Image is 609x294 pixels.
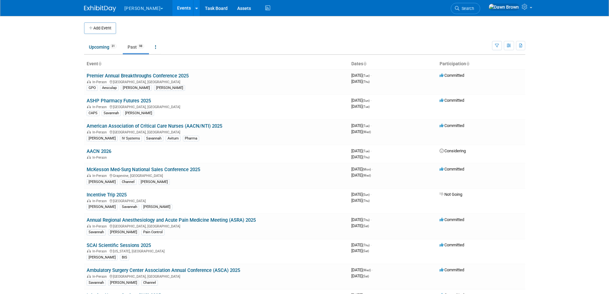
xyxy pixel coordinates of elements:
[92,174,109,178] span: In-Person
[440,73,464,78] span: Committed
[92,224,109,228] span: In-Person
[371,73,371,78] span: -
[87,155,91,159] img: In-Person Event
[351,123,371,128] span: [DATE]
[363,124,370,128] span: (Tue)
[363,61,366,66] a: Sort by Start Date
[351,198,370,203] span: [DATE]
[87,217,256,223] a: Annual Regional Anesthesiology and Acute Pain Medicine Meeting (ASRA) 2025
[349,59,437,69] th: Dates
[363,249,369,253] span: (Sat)
[363,80,370,83] span: (Thu)
[123,41,149,53] a: Past98
[92,249,109,253] span: In-Person
[351,73,371,78] span: [DATE]
[87,105,91,108] img: In-Person Event
[363,199,370,203] span: (Thu)
[141,229,165,235] div: Pain Control
[154,85,185,91] div: [PERSON_NAME]
[371,217,371,222] span: -
[363,168,371,171] span: (Mon)
[141,280,158,286] div: Channel
[87,148,111,154] a: AACN 2026
[92,199,109,203] span: In-Person
[363,193,370,196] span: (Sun)
[87,199,91,202] img: In-Person Event
[183,136,199,141] div: Pharma
[440,148,466,153] span: Considering
[371,192,371,197] span: -
[371,148,371,153] span: -
[363,218,370,222] span: (Thu)
[87,110,99,116] div: CAPS
[351,167,373,171] span: [DATE]
[351,217,371,222] span: [DATE]
[351,173,371,178] span: [DATE]
[351,223,369,228] span: [DATE]
[87,255,118,260] div: [PERSON_NAME]
[351,242,371,247] span: [DATE]
[440,217,464,222] span: Committed
[87,192,127,198] a: Incentive Trip 2025
[87,173,346,178] div: Grapevine, [GEOGRAPHIC_DATA]
[459,6,474,11] span: Search
[87,174,91,177] img: In-Person Event
[87,280,106,286] div: Savannah
[351,248,369,253] span: [DATE]
[87,123,222,129] a: American Association of Critical Care Nurses (AACN/NTI) 2025
[440,98,464,103] span: Committed
[141,204,172,210] div: [PERSON_NAME]
[363,155,370,159] span: (Thu)
[363,74,370,77] span: (Tue)
[120,204,139,210] div: Savannah
[451,3,480,14] a: Search
[440,267,464,272] span: Committed
[87,167,200,172] a: McKesson Med-Surg National Sales Conference 2025
[84,5,116,12] img: ExhibitDay
[351,79,370,84] span: [DATE]
[166,136,181,141] div: Avitum
[139,179,170,185] div: [PERSON_NAME]
[98,61,101,66] a: Sort by Event Name
[440,123,464,128] span: Committed
[488,4,519,11] img: Dawn Brown
[87,98,151,104] a: ASHP Pharmacy Futures 2025
[351,155,370,159] span: [DATE]
[351,267,373,272] span: [DATE]
[137,44,144,49] span: 98
[87,79,346,84] div: [GEOGRAPHIC_DATA], [GEOGRAPHIC_DATA]
[87,85,98,91] div: GPO
[110,44,117,49] span: 31
[363,174,371,177] span: (Wed)
[351,129,371,134] span: [DATE]
[372,267,373,272] span: -
[363,224,369,228] span: (Sat)
[87,224,91,227] img: In-Person Event
[92,130,109,134] span: In-Person
[144,136,163,141] div: Savannah
[102,110,121,116] div: Savannah
[121,85,152,91] div: [PERSON_NAME]
[363,268,371,272] span: (Wed)
[371,123,371,128] span: -
[437,59,525,69] th: Participation
[120,179,137,185] div: Channel
[371,98,371,103] span: -
[466,61,469,66] a: Sort by Participation Type
[84,41,121,53] a: Upcoming31
[87,129,346,134] div: [GEOGRAPHIC_DATA], [GEOGRAPHIC_DATA]
[440,167,464,171] span: Committed
[120,255,129,260] div: BIS
[87,229,106,235] div: Savannah
[351,104,370,109] span: [DATE]
[351,98,371,103] span: [DATE]
[363,149,370,153] span: (Tue)
[87,274,91,278] img: In-Person Event
[371,242,371,247] span: -
[87,179,118,185] div: [PERSON_NAME]
[87,130,91,133] img: In-Person Event
[87,267,240,273] a: Ambulatory Surgery Center Association Annual Conference (ASCA) 2025
[87,242,151,248] a: SCAI Scientific Sessions 2025
[440,242,464,247] span: Committed
[84,59,349,69] th: Event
